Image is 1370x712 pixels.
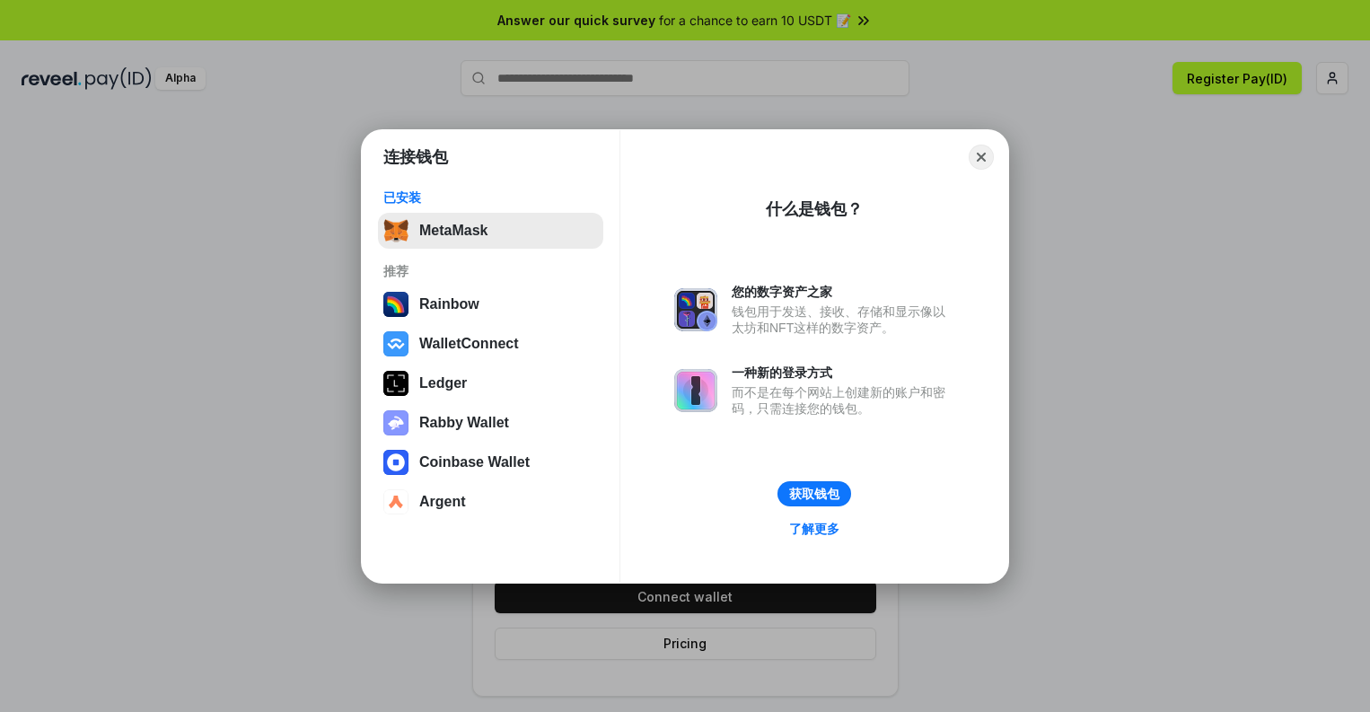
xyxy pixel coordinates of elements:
div: Ledger [419,375,467,391]
img: svg+xml,%3Csvg%20fill%3D%22none%22%20height%3D%2233%22%20viewBox%3D%220%200%2035%2033%22%20width%... [383,218,408,243]
div: MetaMask [419,223,487,239]
button: WalletConnect [378,326,603,362]
img: svg+xml,%3Csvg%20xmlns%3D%22http%3A%2F%2Fwww.w3.org%2F2000%2Fsvg%22%20fill%3D%22none%22%20viewBox... [674,369,717,412]
img: svg+xml,%3Csvg%20width%3D%2228%22%20height%3D%2228%22%20viewBox%3D%220%200%2028%2028%22%20fill%3D... [383,489,408,514]
button: MetaMask [378,213,603,249]
button: 获取钱包 [777,481,851,506]
div: 钱包用于发送、接收、存储和显示像以太坊和NFT这样的数字资产。 [732,303,954,336]
button: Coinbase Wallet [378,444,603,480]
div: 获取钱包 [789,486,839,502]
div: 而不是在每个网站上创建新的账户和密码，只需连接您的钱包。 [732,384,954,417]
button: Rabby Wallet [378,405,603,441]
div: WalletConnect [419,336,519,352]
div: Coinbase Wallet [419,454,530,470]
button: Ledger [378,365,603,401]
img: svg+xml,%3Csvg%20width%3D%2228%22%20height%3D%2228%22%20viewBox%3D%220%200%2028%2028%22%20fill%3D... [383,331,408,356]
img: svg+xml,%3Csvg%20width%3D%2228%22%20height%3D%2228%22%20viewBox%3D%220%200%2028%2028%22%20fill%3D... [383,450,408,475]
div: Argent [419,494,466,510]
button: Argent [378,484,603,520]
div: 什么是钱包？ [766,198,863,220]
div: 已安装 [383,189,598,206]
h1: 连接钱包 [383,146,448,168]
div: 推荐 [383,263,598,279]
div: 一种新的登录方式 [732,365,954,381]
div: 您的数字资产之家 [732,284,954,300]
div: Rabby Wallet [419,415,509,431]
div: Rainbow [419,296,479,312]
img: svg+xml,%3Csvg%20xmlns%3D%22http%3A%2F%2Fwww.w3.org%2F2000%2Fsvg%22%20width%3D%2228%22%20height%3... [383,371,408,396]
div: 了解更多 [789,521,839,537]
img: svg+xml,%3Csvg%20xmlns%3D%22http%3A%2F%2Fwww.w3.org%2F2000%2Fsvg%22%20fill%3D%22none%22%20viewBox... [383,410,408,435]
img: svg+xml,%3Csvg%20width%3D%22120%22%20height%3D%22120%22%20viewBox%3D%220%200%20120%20120%22%20fil... [383,292,408,317]
button: Rainbow [378,286,603,322]
button: Close [969,145,994,170]
img: svg+xml,%3Csvg%20xmlns%3D%22http%3A%2F%2Fwww.w3.org%2F2000%2Fsvg%22%20fill%3D%22none%22%20viewBox... [674,288,717,331]
a: 了解更多 [778,517,850,541]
